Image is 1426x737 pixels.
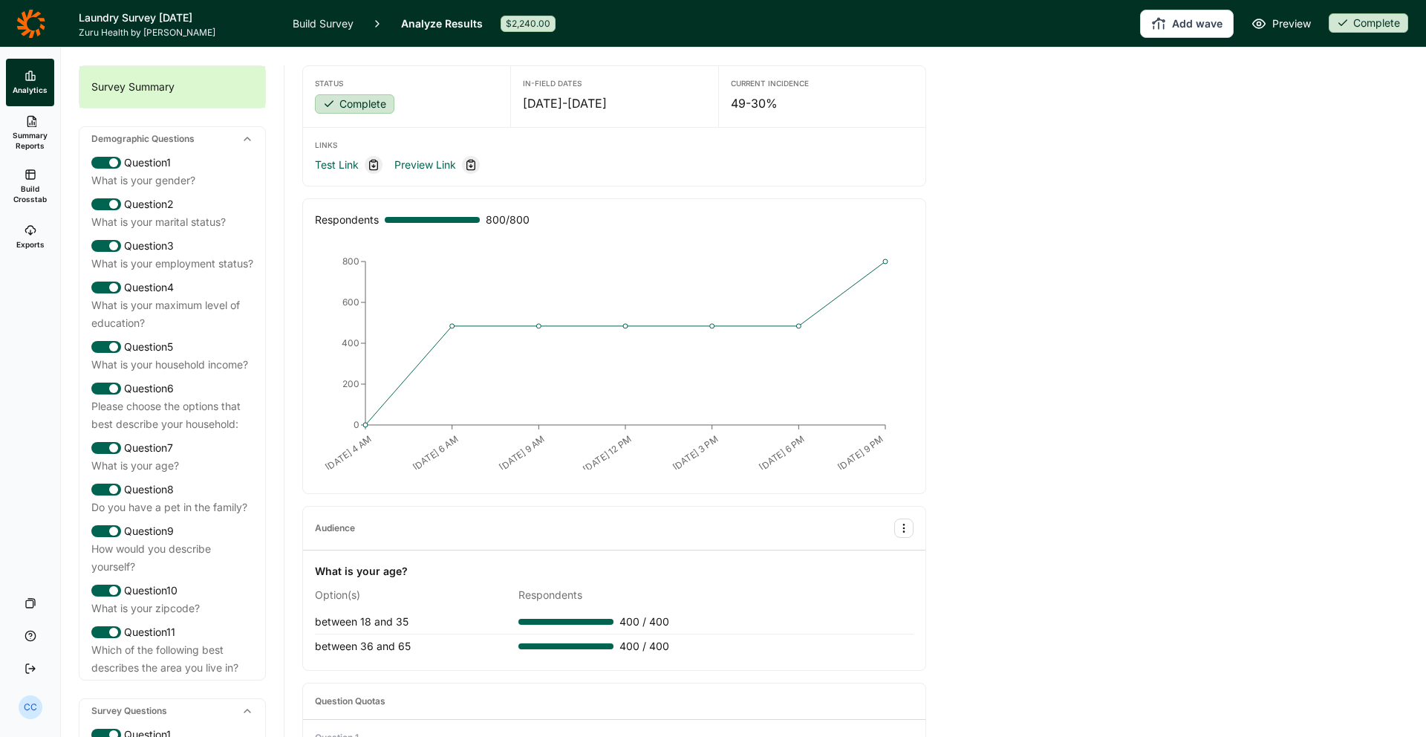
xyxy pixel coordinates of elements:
[315,586,507,604] div: Option(s)
[91,213,253,231] div: What is your marital status?
[581,433,634,475] text: [DATE] 12 PM
[523,78,706,88] div: In-Field Dates
[91,195,253,213] div: Question 2
[894,519,914,538] button: Audience Options
[315,615,408,628] span: between 18 and 35
[12,130,48,151] span: Summary Reports
[342,378,359,389] tspan: 200
[79,9,275,27] h1: Laundry Survey [DATE]
[342,256,359,267] tspan: 800
[315,562,408,580] div: What is your age?
[91,172,253,189] div: What is your gender?
[757,433,807,473] text: [DATE] 6 PM
[19,695,42,719] div: CC
[91,457,253,475] div: What is your age?
[315,140,914,150] div: Links
[91,237,253,255] div: Question 3
[91,397,253,433] div: Please choose the options that best describe your household:
[91,582,253,600] div: Question 10
[91,641,253,677] div: Which of the following best describes the area you live in?
[315,94,394,114] div: Complete
[6,213,54,261] a: Exports
[6,106,54,160] a: Summary Reports
[315,695,385,707] div: Question Quotas
[619,637,669,655] span: 400 / 400
[315,522,355,534] div: Audience
[91,279,253,296] div: Question 4
[836,433,885,473] text: [DATE] 9 PM
[91,338,253,356] div: Question 5
[91,623,253,641] div: Question 11
[501,16,556,32] div: $2,240.00
[91,380,253,397] div: Question 6
[16,239,45,250] span: Exports
[1329,13,1408,34] button: Complete
[462,156,480,174] div: Copy link
[394,156,456,174] a: Preview Link
[323,433,374,473] text: [DATE] 4 AM
[315,156,359,174] a: Test Link
[6,59,54,106] a: Analytics
[79,27,275,39] span: Zuru Health by [PERSON_NAME]
[342,337,359,348] tspan: 400
[91,522,253,540] div: Question 9
[342,296,359,308] tspan: 600
[315,94,394,115] button: Complete
[518,586,710,604] div: Respondents
[486,211,530,229] span: 800 / 800
[6,160,54,213] a: Build Crosstab
[91,154,253,172] div: Question 1
[79,127,265,151] div: Demographic Questions
[91,540,253,576] div: How would you describe yourself?
[315,78,498,88] div: Status
[91,356,253,374] div: What is your household income?
[79,699,265,723] div: Survey Questions
[1140,10,1234,38] button: Add wave
[315,640,411,652] span: between 36 and 65
[91,499,253,516] div: Do you have a pet in the family?
[365,156,382,174] div: Copy link
[1251,15,1311,33] a: Preview
[91,481,253,499] div: Question 8
[1329,13,1408,33] div: Complete
[91,255,253,273] div: What is your employment status?
[12,184,48,204] span: Build Crosstab
[731,94,914,112] div: 49-30%
[91,600,253,617] div: What is your zipcode?
[13,85,48,95] span: Analytics
[91,439,253,457] div: Question 7
[671,433,720,473] text: [DATE] 3 PM
[354,419,359,430] tspan: 0
[411,433,460,473] text: [DATE] 6 AM
[731,78,914,88] div: Current Incidence
[1272,15,1311,33] span: Preview
[523,94,706,112] div: [DATE] - [DATE]
[497,433,547,473] text: [DATE] 9 AM
[91,296,253,332] div: What is your maximum level of education?
[619,613,669,631] span: 400 / 400
[315,211,379,229] div: Respondents
[79,66,265,108] div: Survey Summary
